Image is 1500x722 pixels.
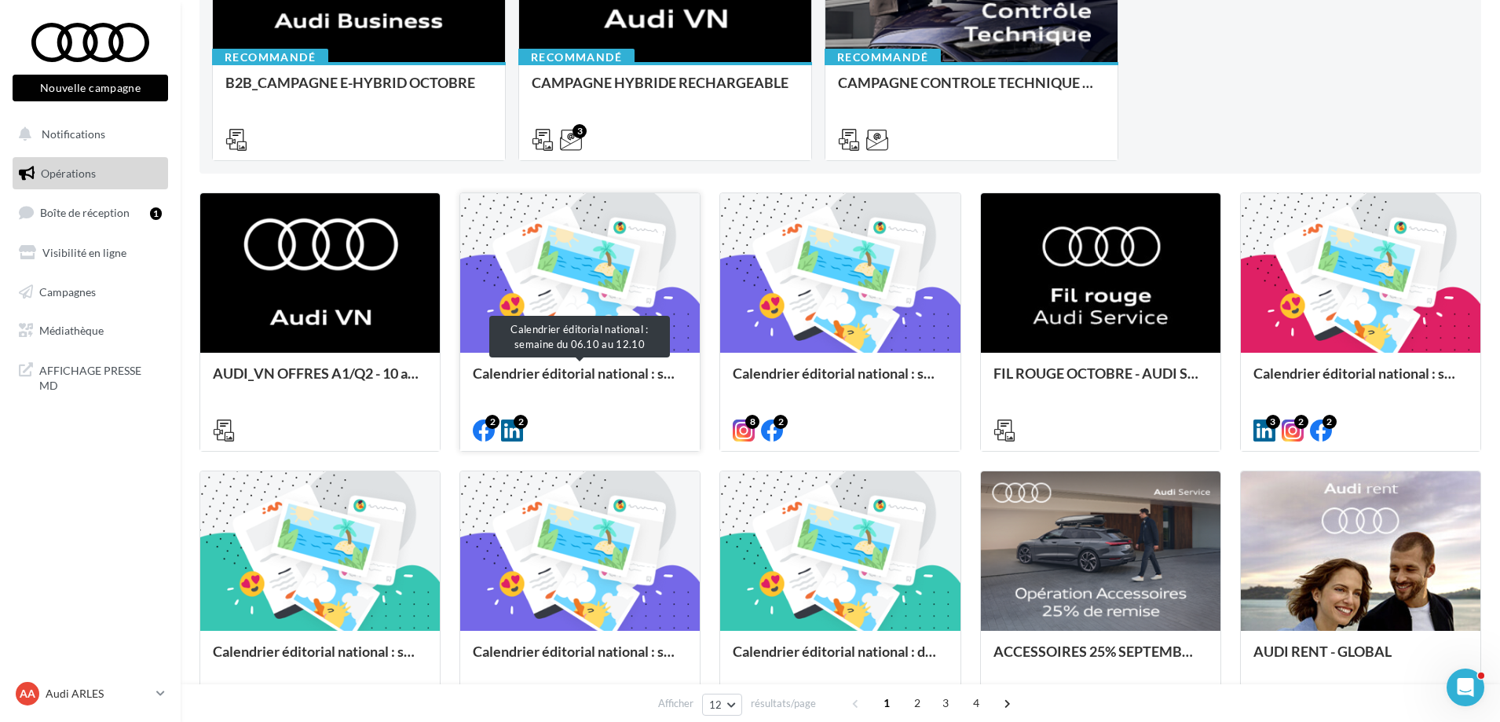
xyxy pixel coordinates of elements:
[40,206,130,219] span: Boîte de réception
[1253,643,1468,675] div: AUDI RENT - GLOBAL
[213,643,427,675] div: Calendrier éditorial national : semaine du 15.09 au 21.09
[9,236,171,269] a: Visibilité en ligne
[9,118,165,151] button: Notifications
[41,167,96,180] span: Opérations
[1323,415,1337,429] div: 2
[9,276,171,309] a: Campagnes
[573,124,587,138] div: 3
[774,415,788,429] div: 2
[993,643,1208,675] div: ACCESSOIRES 25% SEPTEMBRE - AUDI SERVICE
[702,694,742,716] button: 12
[46,686,150,702] p: Audi ARLES
[745,415,759,429] div: 8
[905,691,930,716] span: 2
[964,691,989,716] span: 4
[1253,365,1468,397] div: Calendrier éditorial national : semaine du 22.09 au 28.09
[838,75,1105,106] div: CAMPAGNE CONTROLE TECHNIQUE 25€ OCTOBRE
[213,365,427,397] div: AUDI_VN OFFRES A1/Q2 - 10 au 31 octobre
[751,696,816,711] span: résultats/page
[13,75,168,101] button: Nouvelle campagne
[1294,415,1308,429] div: 2
[993,365,1208,397] div: FIL ROUGE OCTOBRE - AUDI SERVICE
[473,643,687,675] div: Calendrier éditorial national : semaine du 08.09 au 14.09
[39,284,96,298] span: Campagnes
[39,360,162,394] span: AFFICHAGE PRESSE MD
[9,354,171,400] a: AFFICHAGE PRESSE MD
[658,696,693,711] span: Afficher
[485,415,499,429] div: 2
[473,365,687,397] div: Calendrier éditorial national : semaine du 06.10 au 12.10
[225,75,492,106] div: B2B_CAMPAGNE E-HYBRID OCTOBRE
[13,679,168,709] a: AA Audi ARLES
[709,698,723,711] span: 12
[9,157,171,190] a: Opérations
[9,314,171,347] a: Médiathèque
[733,365,947,397] div: Calendrier éditorial national : semaine du 29.09 au 05.10
[9,196,171,229] a: Boîte de réception1
[489,316,670,357] div: Calendrier éditorial national : semaine du 06.10 au 12.10
[150,207,162,220] div: 1
[39,324,104,337] span: Médiathèque
[42,127,105,141] span: Notifications
[20,686,35,702] span: AA
[212,49,328,66] div: Recommandé
[933,691,958,716] span: 3
[825,49,941,66] div: Recommandé
[874,691,899,716] span: 1
[532,75,799,106] div: CAMPAGNE HYBRIDE RECHARGEABLE
[514,415,528,429] div: 2
[518,49,635,66] div: Recommandé
[733,643,947,675] div: Calendrier éditorial national : du 02.09 au 15.09
[1447,669,1484,706] iframe: Intercom live chat
[1266,415,1280,429] div: 3
[42,246,126,259] span: Visibilité en ligne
